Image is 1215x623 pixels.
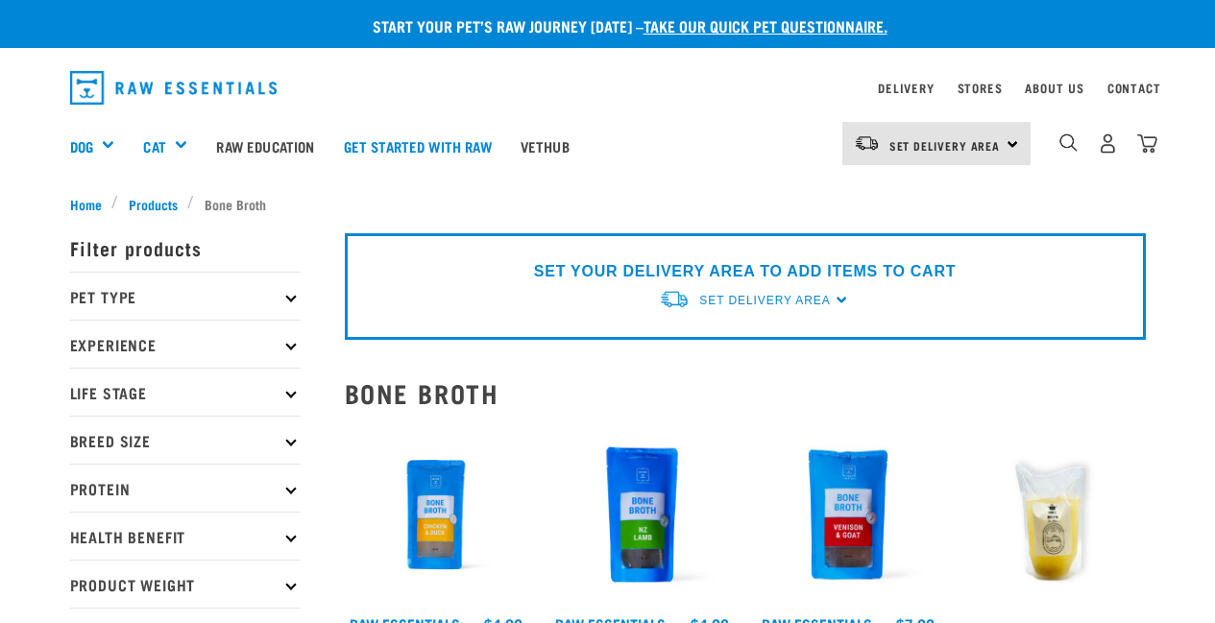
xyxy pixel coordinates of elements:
[1137,133,1157,154] img: home-icon@2x.png
[70,71,278,105] img: Raw Essentials Logo
[345,378,1146,408] h2: Bone Broth
[1098,133,1118,154] img: user.png
[329,108,506,184] a: Get started with Raw
[70,135,93,157] a: Dog
[118,194,187,214] a: Products
[143,135,165,157] a: Cat
[55,63,1161,112] nav: dropdown navigation
[889,142,1001,149] span: Set Delivery Area
[644,21,887,30] a: take our quick pet questionnaire.
[70,194,102,214] span: Home
[534,260,956,283] p: SET YOUR DELIVERY AREA TO ADD ITEMS TO CART
[699,294,830,307] span: Set Delivery Area
[70,224,301,272] p: Filter products
[70,272,301,320] p: Pet Type
[962,423,1146,612] img: Salmon Broth
[70,464,301,512] p: Protein
[70,320,301,368] p: Experience
[345,423,528,607] img: RE Product Shoot 2023 Nov8793 1
[70,512,301,560] p: Health Benefit
[1059,133,1078,152] img: home-icon-1@2x.png
[129,194,178,214] span: Products
[1025,84,1083,91] a: About Us
[659,289,690,309] img: van-moving.png
[1107,84,1161,91] a: Contact
[202,108,328,184] a: Raw Education
[70,368,301,416] p: Life Stage
[550,423,734,607] img: Raw Essentials New Zealand Lamb Bone Broth For Cats & Dogs
[958,84,1003,91] a: Stores
[854,134,880,152] img: van-moving.png
[70,416,301,464] p: Breed Size
[878,84,934,91] a: Delivery
[70,560,301,608] p: Product Weight
[757,423,940,607] img: Raw Essentials Venison Goat Novel Protein Hypoallergenic Bone Broth Cats & Dogs
[506,108,584,184] a: Vethub
[70,194,112,214] a: Home
[70,194,1146,214] nav: breadcrumbs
